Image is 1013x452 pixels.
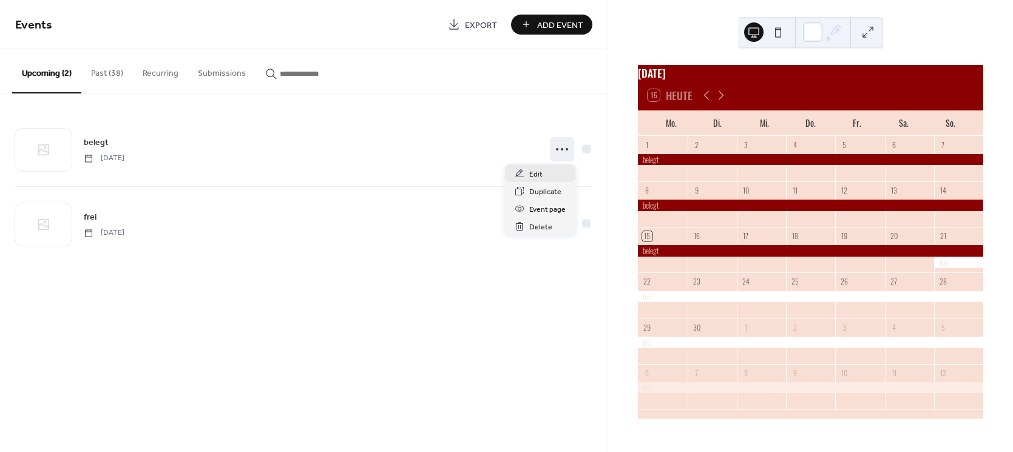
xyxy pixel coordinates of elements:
div: 11 [889,368,899,378]
div: 2 [691,140,702,150]
div: Mi. [741,110,788,135]
div: Di. [694,110,741,135]
div: frei [638,337,983,348]
div: belegt [638,200,983,211]
div: 22 [642,277,652,287]
div: 8 [642,186,652,196]
span: belegt [84,137,109,149]
div: 16 [691,231,702,241]
div: 12 [938,368,948,378]
div: 3 [740,140,751,150]
div: 1 [642,140,652,150]
div: 29 [642,322,652,332]
div: 15 [642,231,652,241]
span: Event page [529,203,566,216]
div: 21 [938,231,948,241]
div: 17 [740,231,751,241]
button: Upcoming (2) [12,49,81,93]
div: 12 [839,186,850,196]
div: 10 [740,186,751,196]
div: 3 [839,322,850,332]
div: 7 [938,140,948,150]
div: frei [934,257,983,268]
div: 14 [938,186,948,196]
div: 20 [889,231,899,241]
div: [DATE] [638,65,983,81]
div: 27 [889,277,899,287]
div: 2 [790,322,801,332]
div: 11 [790,186,801,196]
div: 18 [790,231,801,241]
span: Delete [529,221,552,234]
button: Add Event [511,15,592,35]
div: 8 [740,368,751,378]
div: 6 [889,140,899,150]
div: frei [638,382,983,393]
div: Mo. [648,110,694,135]
div: belegt [638,154,983,165]
div: Do. [787,110,834,135]
span: Events [15,13,52,37]
span: frei [84,211,97,224]
div: 23 [691,277,702,287]
div: 13 [889,186,899,196]
div: 30 [691,322,702,332]
div: Fr. [834,110,881,135]
div: 9 [790,368,801,378]
button: Past (38) [81,49,133,92]
div: 26 [839,277,850,287]
span: Export [465,19,497,32]
span: Add Event [537,19,583,32]
div: frei [638,291,983,302]
div: 4 [889,322,899,332]
div: 4 [790,140,801,150]
div: 9 [691,186,702,196]
div: 6 [642,368,652,378]
button: Submissions [188,49,256,92]
div: 5 [938,322,948,332]
div: 1 [740,322,751,332]
div: 5 [839,140,850,150]
div: So. [927,110,974,135]
div: 10 [839,368,850,378]
div: 25 [790,277,801,287]
div: 28 [938,277,948,287]
div: 7 [691,368,702,378]
div: 19 [839,231,850,241]
div: belegt [638,245,983,256]
a: Export [439,15,506,35]
span: [DATE] [84,153,124,164]
span: Duplicate [529,186,561,198]
span: Edit [529,168,543,181]
div: 24 [740,277,751,287]
span: [DATE] [84,228,124,238]
button: Recurring [133,49,188,92]
a: frei [84,210,97,224]
a: belegt [84,135,109,149]
div: Sa. [881,110,927,135]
